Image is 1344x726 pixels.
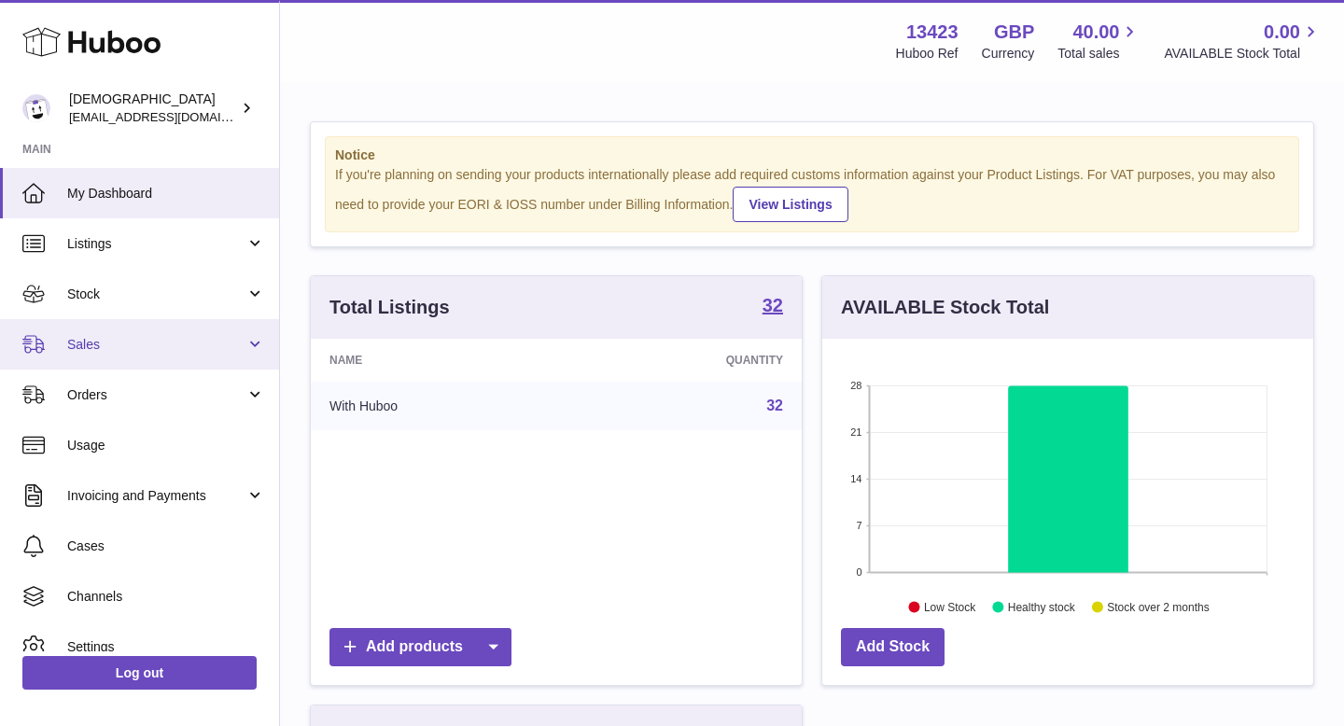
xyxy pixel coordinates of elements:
span: Invoicing and Payments [67,487,245,505]
th: Name [311,339,569,382]
h3: Total Listings [329,295,450,320]
strong: 13423 [906,20,959,45]
text: 7 [856,520,861,531]
span: 40.00 [1072,20,1119,45]
div: If you're planning on sending your products internationally please add required customs informati... [335,166,1289,222]
a: 40.00 Total sales [1057,20,1141,63]
a: Log out [22,656,257,690]
span: Orders [67,386,245,404]
span: [EMAIL_ADDRESS][DOMAIN_NAME] [69,109,274,124]
a: 32 [766,398,783,413]
a: Add Stock [841,628,945,666]
span: Total sales [1057,45,1141,63]
a: 32 [763,296,783,318]
span: Sales [67,336,245,354]
img: olgazyuz@outlook.com [22,94,50,122]
span: Stock [67,286,245,303]
a: Add products [329,628,511,666]
div: [DEMOGRAPHIC_DATA] [69,91,237,126]
text: 0 [856,566,861,578]
text: 14 [850,473,861,484]
text: Healthy stock [1008,600,1076,613]
div: Currency [982,45,1035,63]
span: Usage [67,437,265,454]
strong: GBP [994,20,1034,45]
text: 21 [850,426,861,438]
span: Cases [67,538,265,555]
span: Channels [67,588,265,606]
span: Settings [67,638,265,656]
span: 0.00 [1264,20,1300,45]
text: Stock over 2 months [1107,600,1209,613]
span: My Dashboard [67,185,265,202]
strong: 32 [763,296,783,314]
div: Huboo Ref [896,45,959,63]
span: AVAILABLE Stock Total [1164,45,1322,63]
strong: Notice [335,147,1289,164]
th: Quantity [569,339,802,382]
a: View Listings [733,187,847,222]
text: Low Stock [924,600,976,613]
a: 0.00 AVAILABLE Stock Total [1164,20,1322,63]
td: With Huboo [311,382,569,430]
text: 28 [850,380,861,391]
h3: AVAILABLE Stock Total [841,295,1049,320]
span: Listings [67,235,245,253]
